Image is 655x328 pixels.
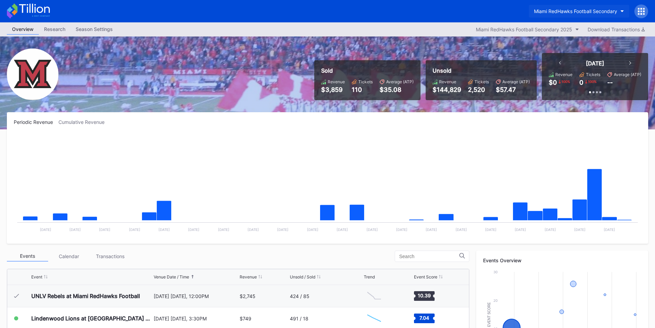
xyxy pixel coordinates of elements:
[561,79,571,84] div: 100 %
[483,257,641,263] div: Events Overview
[574,228,586,232] text: [DATE]
[474,79,489,84] div: Tickets
[7,24,39,35] a: Overview
[493,298,498,303] text: 20
[352,86,373,93] div: 110
[328,79,345,84] div: Revenue
[248,228,259,232] text: [DATE]
[487,302,491,327] text: Event Score
[472,25,582,34] button: Miami RedHawks Football Secondary 2025
[414,274,437,279] div: Event Score
[159,228,170,232] text: [DATE]
[419,315,429,321] text: 7.04
[277,228,288,232] text: [DATE]
[31,293,140,299] div: UNLV Rebels at Miami RedHawks Football
[129,228,140,232] text: [DATE]
[502,79,530,84] div: Average (ATP)
[14,134,641,237] svg: Chart title
[587,79,597,84] div: 100 %
[39,24,70,35] a: Research
[364,287,384,305] svg: Chart title
[418,293,431,298] text: 10.39
[40,228,51,232] text: [DATE]
[493,270,498,274] text: 30
[426,228,437,232] text: [DATE]
[290,316,308,321] div: 491 / 18
[240,316,251,321] div: $749
[70,24,118,34] div: Season Settings
[321,86,345,93] div: $3,859
[364,274,375,279] div: Trend
[39,24,70,34] div: Research
[529,5,629,18] button: Miami RedHawks Football Secondary
[14,119,58,125] div: Periodic Revenue
[290,293,309,299] div: 424 / 85
[154,293,238,299] div: [DATE] [DATE], 12:00PM
[399,254,459,259] input: Search
[396,228,407,232] text: [DATE]
[476,27,572,32] div: Miami RedHawks Football Secondary 2025
[31,315,152,322] div: Lindenwood Lions at [GEOGRAPHIC_DATA] RedHawks Football
[545,228,556,232] text: [DATE]
[584,25,648,34] button: Download Transactions
[496,86,530,93] div: $57.47
[364,310,384,327] svg: Chart title
[386,79,414,84] div: Average (ATP)
[534,8,617,14] div: Miami RedHawks Football Secondary
[154,316,238,321] div: [DATE] [DATE], 3:30PM
[31,274,42,279] div: Event
[555,72,572,77] div: Revenue
[89,251,131,262] div: Transactions
[240,274,257,279] div: Revenue
[240,293,255,299] div: $2,745
[70,24,118,35] a: Season Settings
[358,79,373,84] div: Tickets
[549,79,557,86] div: $0
[439,79,456,84] div: Revenue
[380,86,414,93] div: $35.08
[7,49,58,100] img: Miami_RedHawks_Football_Secondary.png
[48,251,89,262] div: Calendar
[367,228,378,232] text: [DATE]
[604,228,615,232] text: [DATE]
[433,67,530,74] div: Unsold
[586,60,604,67] div: [DATE]
[218,228,229,232] text: [DATE]
[321,67,414,74] div: Sold
[99,228,110,232] text: [DATE]
[433,86,461,93] div: $144,829
[485,228,496,232] text: [DATE]
[586,72,600,77] div: Tickets
[58,119,110,125] div: Cumulative Revenue
[307,228,318,232] text: [DATE]
[7,251,48,262] div: Events
[290,274,315,279] div: Unsold / Sold
[337,228,348,232] text: [DATE]
[588,27,645,32] div: Download Transactions
[607,79,613,86] div: --
[154,274,189,279] div: Venue Date / Time
[515,228,526,232] text: [DATE]
[188,228,199,232] text: [DATE]
[69,228,81,232] text: [DATE]
[579,79,583,86] div: 0
[468,86,489,93] div: 2,520
[614,72,641,77] div: Average (ATP)
[456,228,467,232] text: [DATE]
